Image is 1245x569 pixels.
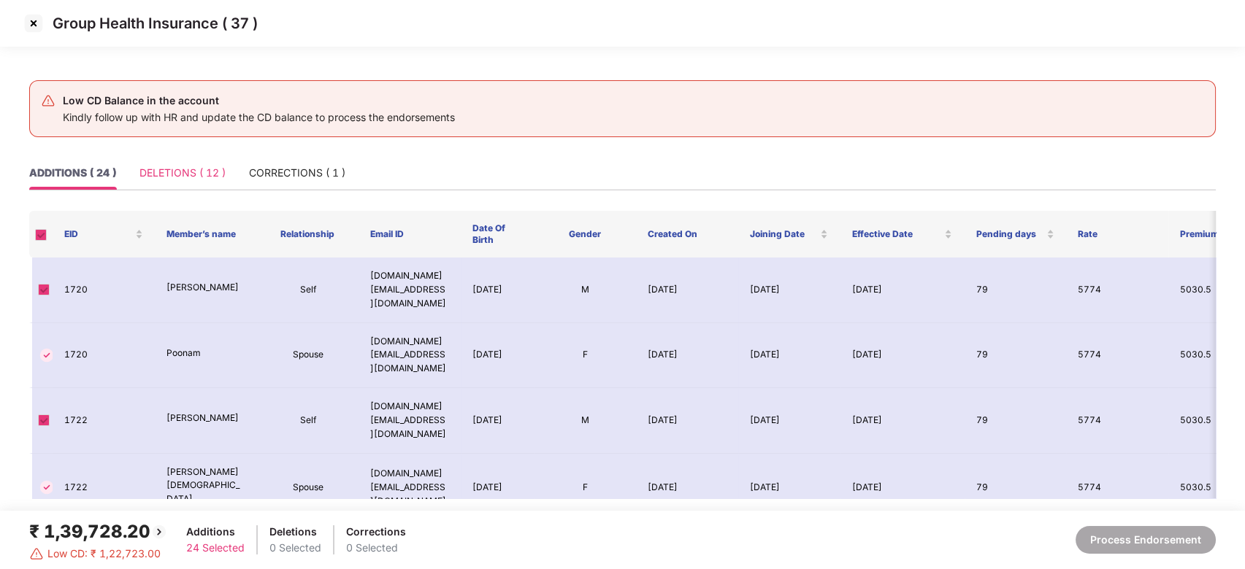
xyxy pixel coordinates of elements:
td: [DATE] [636,388,738,454]
td: Self [257,388,359,454]
td: [DOMAIN_NAME][EMAIL_ADDRESS][DOMAIN_NAME] [359,454,461,523]
td: 5774 [1066,388,1168,454]
td: [DATE] [738,323,840,389]
span: Effective Date [851,228,941,240]
th: Gender [534,211,636,258]
div: Additions [186,524,245,540]
div: 24 Selected [186,540,245,556]
button: Process Endorsement [1076,526,1216,554]
span: EID [64,228,132,240]
td: 79 [965,454,1067,523]
td: M [534,388,636,454]
img: svg+xml;base64,PHN2ZyBpZD0iRGFuZ2VyLTMyeDMyIiB4bWxucz0iaHR0cDovL3d3dy53My5vcmcvMjAwMC9zdmciIHdpZH... [29,546,44,561]
td: F [534,323,636,389]
div: ADDITIONS ( 24 ) [29,165,116,181]
img: svg+xml;base64,PHN2ZyB4bWxucz0iaHR0cDovL3d3dy53My5vcmcvMjAwMC9zdmciIHdpZHRoPSIyNCIgaGVpZ2h0PSIyNC... [41,93,55,108]
td: Spouse [257,454,359,523]
p: Group Health Insurance ( 37 ) [53,15,258,32]
td: [DATE] [461,388,534,454]
td: F [534,454,636,523]
td: 79 [965,323,1067,389]
img: svg+xml;base64,PHN2ZyBpZD0iQ3Jvc3MtMzJ4MzIiIHhtbG5zPSJodHRwOi8vd3d3LnczLm9yZy8yMDAwL3N2ZyIgd2lkdG... [22,12,45,35]
th: Rate [1066,211,1168,258]
td: [DATE] [461,258,534,323]
div: DELETIONS ( 12 ) [139,165,226,181]
td: 5774 [1066,258,1168,323]
th: Pending days [964,211,1066,258]
td: 5774 [1066,323,1168,389]
div: Low CD Balance in the account [63,92,455,109]
td: 1722 [53,454,155,523]
p: Poonam [166,347,245,360]
img: svg+xml;base64,PHN2ZyBpZD0iQmFjay0yMHgyMCIgeG1sbnM9Imh0dHA6Ly93d3cudzMub3JnLzIwMDAvc3ZnIiB3aWR0aD... [150,523,168,541]
td: 1722 [53,388,155,454]
td: 79 [965,258,1067,323]
th: Member’s name [155,211,257,258]
img: svg+xml;base64,PHN2ZyBpZD0iVGljay0zMngzMiIgeG1sbnM9Imh0dHA6Ly93d3cudzMub3JnLzIwMDAvc3ZnIiB3aWR0aD... [38,479,55,496]
td: Spouse [257,323,359,389]
div: ₹ 1,39,728.20 [29,518,168,546]
div: 0 Selected [269,540,321,556]
td: [DATE] [636,454,738,523]
p: [PERSON_NAME] [166,281,245,295]
img: svg+xml;base64,PHN2ZyBpZD0iVGljay0zMngzMiIgeG1sbnM9Imh0dHA6Ly93d3cudzMub3JnLzIwMDAvc3ZnIiB3aWR0aD... [38,347,55,364]
td: [DATE] [461,323,534,389]
span: Pending days [976,228,1043,240]
div: Kindly follow up with HR and update the CD balance to process the endorsements [63,109,455,125]
td: 79 [965,388,1067,454]
td: [DATE] [738,388,840,454]
td: Self [257,258,359,323]
div: 0 Selected [346,540,406,556]
td: [DATE] [840,258,965,323]
th: Effective Date [840,211,964,258]
td: [DATE] [738,454,840,523]
td: [DATE] [636,323,738,389]
th: Joining Date [738,211,840,258]
th: Created On [636,211,738,258]
td: [DATE] [636,258,738,323]
td: [DOMAIN_NAME][EMAIL_ADDRESS][DOMAIN_NAME] [359,388,461,454]
th: Date Of Birth [461,211,534,258]
td: [DOMAIN_NAME][EMAIL_ADDRESS][DOMAIN_NAME] [359,323,461,389]
div: CORRECTIONS ( 1 ) [249,165,345,181]
th: Email ID [359,211,461,258]
td: M [534,258,636,323]
th: Relationship [257,211,359,258]
td: [DATE] [840,454,965,523]
td: [DATE] [738,258,840,323]
td: 5774 [1066,454,1168,523]
td: [DATE] [461,454,534,523]
td: [DATE] [840,323,965,389]
th: EID [53,211,155,258]
p: [PERSON_NAME][DEMOGRAPHIC_DATA] [166,465,245,507]
td: [DATE] [840,388,965,454]
td: [DOMAIN_NAME][EMAIL_ADDRESS][DOMAIN_NAME] [359,258,461,323]
span: Low CD: ₹ 1,22,723.00 [47,546,161,562]
span: Joining Date [750,228,818,240]
div: Corrections [346,524,406,540]
div: Deletions [269,524,321,540]
td: 1720 [53,323,155,389]
p: [PERSON_NAME] [166,411,245,425]
td: 1720 [53,258,155,323]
